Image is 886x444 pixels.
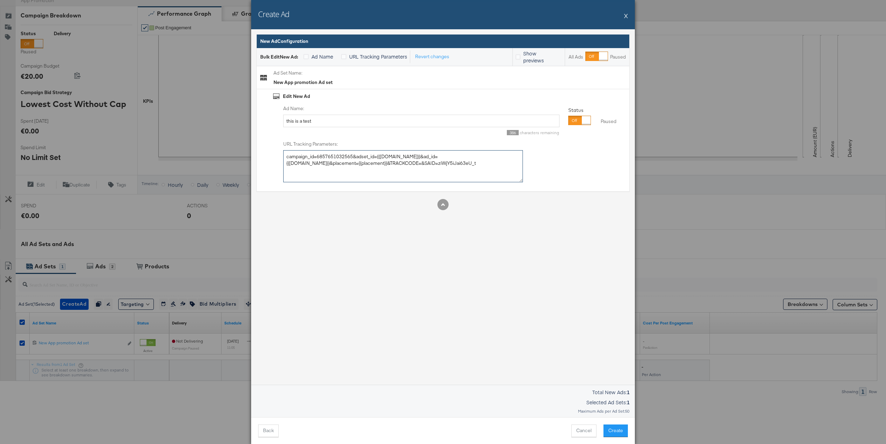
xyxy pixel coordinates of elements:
[260,38,308,44] span: New Ad Configuration
[283,93,310,100] div: Edit New Ad
[283,150,523,182] textarea: campaign_id=6857651032565&adset_id={{[DOMAIN_NAME]}}&ad_id={{[DOMAIN_NAME]}}&placement={{placemen...
[410,51,454,63] button: Revert changes
[283,141,523,147] label: URL Tracking Parameters:
[624,9,628,23] button: X
[603,424,628,437] button: Create
[523,50,544,64] span: Show previews
[273,70,333,76] label: Ad Set Name:
[258,424,279,437] button: Back
[256,409,630,414] div: Maximum Ads per Ad Set: 50
[311,53,333,60] span: Ad Name
[610,54,626,60] span: Paused
[260,54,298,60] div: Bulk Edit New Ad :
[627,389,630,396] strong: 1
[273,79,333,86] div: New App promotion Ad set
[568,116,626,127] div: Paused
[569,54,583,60] span: All Ads
[283,105,560,112] label: Ad Name:
[571,424,596,437] button: Cancel
[627,399,630,406] strong: 1
[258,9,289,19] h2: Create Ad
[349,53,407,60] span: URL Tracking Parameters
[283,130,560,135] div: characters remaining
[256,389,630,396] p: Total New Ads:
[568,107,626,114] div: Status
[256,399,630,406] p: Selected Ad Sets:
[507,130,519,135] span: 386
